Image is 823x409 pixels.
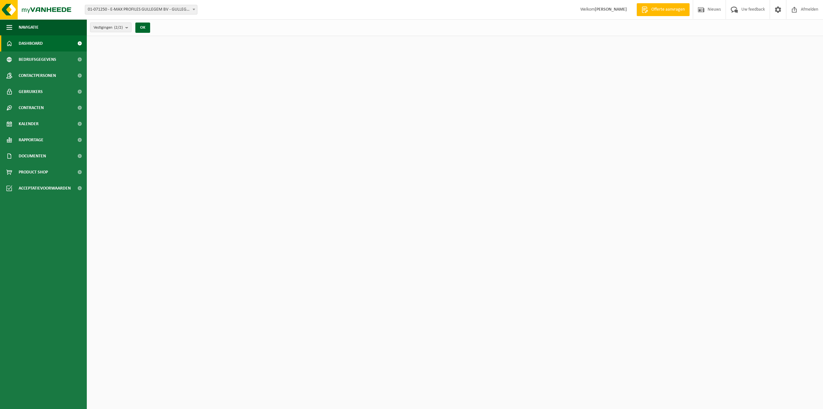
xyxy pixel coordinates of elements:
span: Dashboard [19,35,43,51]
count: (2/2) [114,25,123,30]
span: Contracten [19,100,44,116]
span: Gebruikers [19,84,43,100]
span: Bedrijfsgegevens [19,51,56,68]
button: Vestigingen(2/2) [90,23,131,32]
button: OK [135,23,150,33]
span: Vestigingen [94,23,123,33]
a: Offerte aanvragen [637,3,690,16]
span: Navigatie [19,19,39,35]
span: Offerte aanvragen [650,6,686,13]
span: Rapportage [19,132,43,148]
span: Kalender [19,116,39,132]
span: Contactpersonen [19,68,56,84]
strong: [PERSON_NAME] [595,7,627,12]
span: Documenten [19,148,46,164]
span: 01-071250 - E-MAX PROFILES GULLEGEM BV - GULLEGEM [85,5,197,14]
span: Product Shop [19,164,48,180]
span: Acceptatievoorwaarden [19,180,71,196]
